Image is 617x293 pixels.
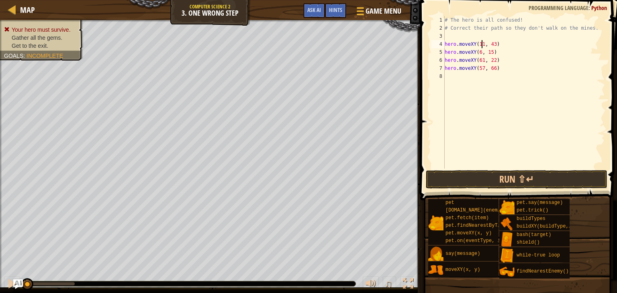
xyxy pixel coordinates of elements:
span: pet.fetch(item) [445,215,489,221]
li: Your hero must survive. [4,26,77,34]
span: shield() [517,240,540,245]
img: portrait.png [499,248,515,263]
span: Ask AI [307,6,321,14]
span: findNearestEnemy() [517,269,569,274]
div: 1 [431,16,445,24]
span: Programming language [529,4,588,12]
span: moveXY(x, y) [445,267,480,273]
img: portrait.png [499,232,515,247]
span: while-true loop [517,252,560,258]
span: pet.trick() [517,208,548,213]
span: Python [591,4,607,12]
span: pet.on(eventType, handler) [445,238,521,244]
div: 8 [431,72,445,80]
div: 2 [431,24,445,32]
img: portrait.png [499,264,515,279]
span: Your hero must survive. [12,26,71,33]
span: say(message) [445,251,480,256]
span: ♫ [384,278,392,290]
span: [DOMAIN_NAME](enemy) [445,208,503,213]
span: Incomplete [27,53,63,59]
div: 7 [431,64,445,72]
span: Goals [4,53,23,59]
a: Map [16,4,35,15]
li: Get to the exit. [4,42,77,50]
div: 3 [431,32,445,40]
span: Map [20,4,35,15]
span: bash(target) [517,232,551,238]
button: Adjust volume [363,277,379,293]
button: ♫ [383,277,396,293]
img: portrait.png [428,262,443,278]
button: Ask AI [13,279,23,289]
div: 4 [431,40,445,48]
span: : [23,53,27,59]
button: Ask AI [303,3,325,18]
span: Gather all the gems. [12,35,62,41]
button: Ctrl + P: Pause [4,277,20,293]
button: Run ⇧↵ [426,170,607,189]
span: Get to the exit. [12,43,48,49]
span: : [588,4,591,12]
li: Gather all the gems. [4,34,77,42]
div: 6 [431,56,445,64]
span: buildXY(buildType, x, y) [517,224,586,229]
button: Toggle fullscreen [400,277,416,293]
img: portrait.png [428,246,443,262]
img: portrait.png [499,200,515,215]
span: Hints [329,6,342,14]
button: Game Menu [350,3,406,22]
img: portrait.png [428,215,443,230]
span: pet.say(message) [517,200,563,206]
span: buildTypes [517,216,545,222]
span: pet.moveXY(x, y) [445,230,492,236]
span: pet.findNearestByType(type) [445,223,523,228]
div: 5 [431,48,445,56]
span: pet [445,200,454,206]
span: Game Menu [366,6,401,16]
img: portrait.png [499,216,515,231]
